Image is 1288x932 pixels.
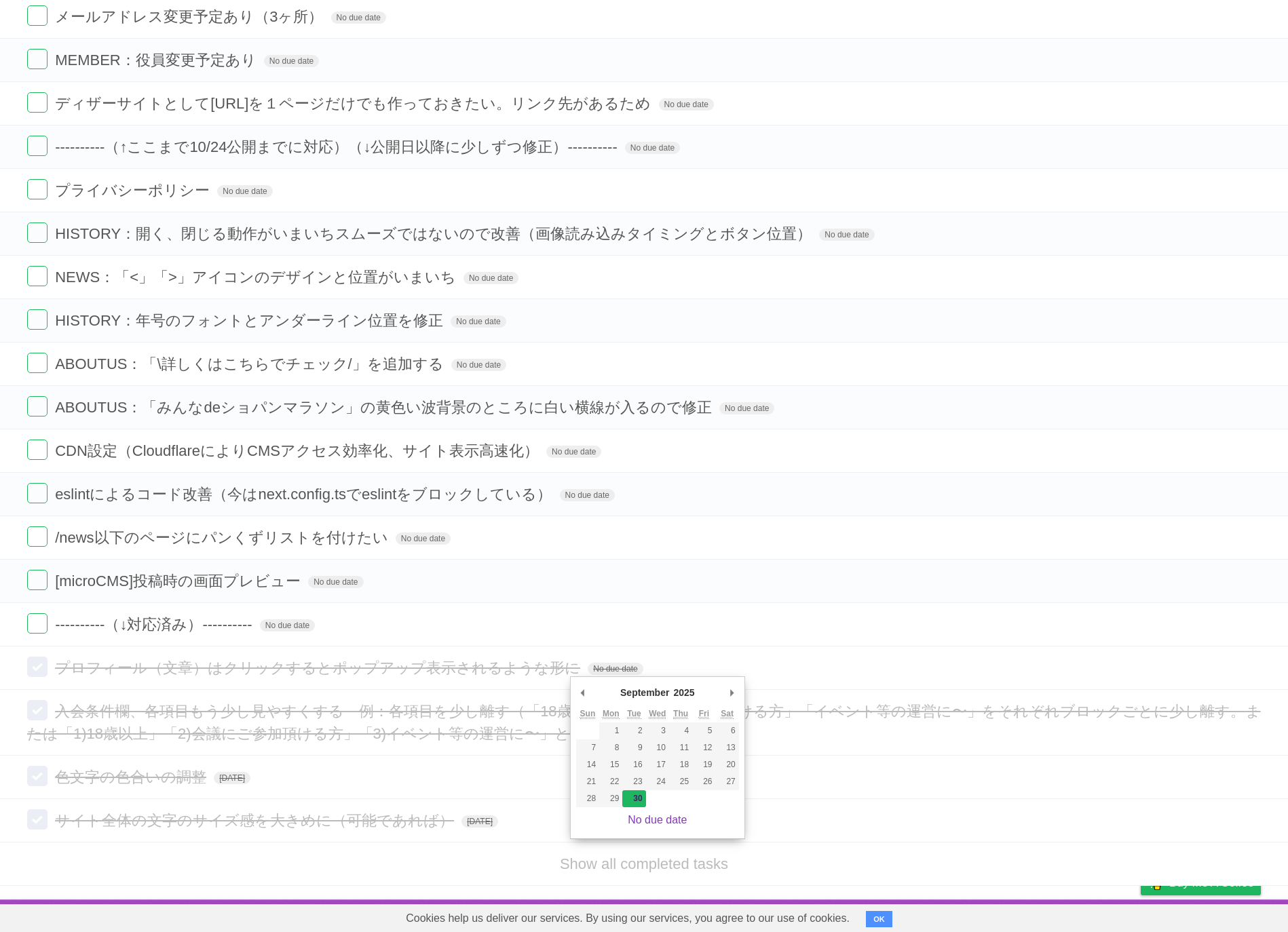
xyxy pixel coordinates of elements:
[599,790,622,807] button: 29
[673,709,688,719] abbr: Thursday
[27,809,48,830] label: Done
[576,756,599,773] button: 14
[715,756,738,773] button: 20
[576,739,599,756] button: 7
[55,8,326,25] span: メールアドレス変更予定あり（3ヶ所）
[866,911,892,927] button: OK
[55,659,584,676] span: プロフィール（文章）はクリックするとポップアップ表示されるような形に
[669,722,692,739] button: 4
[27,613,48,634] label: Done
[646,773,669,790] button: 24
[599,739,622,756] button: 8
[264,55,319,67] span: No due date
[622,773,645,790] button: 23
[560,489,615,501] span: No due date
[622,722,645,739] button: 2
[55,769,210,785] span: 色文字の色合いの調整
[55,486,555,503] span: eslintによるコード改善（今はnext.config.tsでeslintをブロックしている）
[721,709,734,719] abbr: Saturday
[392,905,863,932] span: Cookies help us deliver our services. By using our services, you agree to our use of cookies.
[55,52,260,69] span: MEMBER：役員変更予定あり
[546,446,601,458] span: No due date
[692,739,715,756] button: 12
[646,722,669,739] button: 3
[599,756,622,773] button: 15
[622,739,645,756] button: 9
[55,529,391,546] span: /news以下のページにパンくずリストを付けたい
[960,903,989,929] a: About
[715,773,738,790] button: 27
[27,570,48,590] label: Done
[27,700,48,720] label: Done
[1005,903,1060,929] a: Developers
[669,739,692,756] button: 11
[214,772,250,784] span: [DATE]
[27,222,48,243] label: Done
[27,657,48,677] label: Done
[576,773,599,790] button: 21
[27,440,48,460] label: Done
[819,229,874,241] span: No due date
[719,402,774,414] span: No due date
[669,773,692,790] button: 25
[599,773,622,790] button: 22
[669,756,692,773] button: 18
[27,353,48,373] label: Done
[560,855,728,872] a: Show all completed tasks
[588,663,643,675] span: No due date
[55,572,304,589] span: [microCMS]投稿時の画面プレビュー
[260,619,315,632] span: No due date
[1169,871,1254,895] span: Buy me a coffee
[55,225,815,242] span: HISTORY：開く、閉じる動作がいまいちスムーズではないので改善（画像読み込みタイミングとボタン位置）
[576,682,590,703] button: Previous Month
[646,739,669,756] button: 10
[27,179,48,199] label: Done
[27,483,48,503] label: Done
[1123,903,1158,929] a: Privacy
[55,812,457,829] span: サイト全体の文字のサイズ感を大きめに（可能であれば）
[1077,903,1107,929] a: Terms
[55,312,447,329] span: HISTORY：年号のフォントとアンダーライン位置を修正
[463,272,518,284] span: No due date
[27,92,48,113] label: Done
[628,814,687,826] a: No due date
[715,722,738,739] button: 6
[1175,903,1261,929] a: Suggest a feature
[55,616,256,633] span: ----------（↓対応済み）----------
[671,682,696,703] div: 2025
[692,756,715,773] button: 19
[55,95,654,112] span: ディザーサイトとして[URL]を１ページだけでも作っておきたい。リンク先があるため
[625,142,680,154] span: No due date
[461,815,498,828] span: [DATE]
[55,399,715,416] span: ABOUTUS：「みんなdeショパンマラソン」の黄色い波背景のところに白い横線が入るので修正
[692,722,715,739] button: 5
[217,185,272,197] span: No due date
[27,266,48,286] label: Done
[27,5,48,26] label: Done
[580,709,596,719] abbr: Sunday
[451,315,506,328] span: No due date
[699,709,709,719] abbr: Friday
[725,682,739,703] button: Next Month
[27,49,48,69] label: Done
[622,790,645,807] button: 30
[715,739,738,756] button: 13
[27,766,48,786] label: Done
[27,396,48,416] label: Done
[576,790,599,807] button: 28
[27,136,48,156] label: Done
[659,98,714,111] span: No due date
[622,756,645,773] button: 16
[55,182,213,199] span: プライバシーポリシー
[627,709,641,719] abbr: Tuesday
[451,359,506,371] span: No due date
[646,756,669,773] button: 17
[308,576,363,588] span: No due date
[27,309,48,330] label: Done
[331,12,386,24] span: No due date
[55,138,621,155] span: ----------（↑ここまで10/24公開までに対応）（↓公開日以降に少しずつ修正）----------
[55,442,542,459] span: CDN設定（CloudflareによりCMSアクセス効率化、サイト表示高速化）
[55,355,447,372] span: ABOUTUS：「\詳しくはこちらでチェック/」を追加する
[603,709,620,719] abbr: Monday
[692,773,715,790] button: 26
